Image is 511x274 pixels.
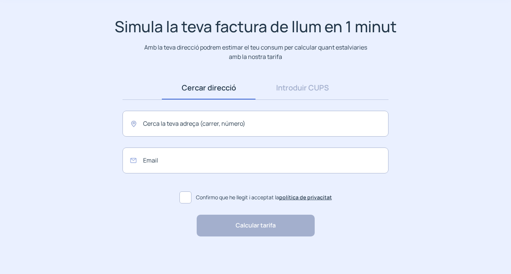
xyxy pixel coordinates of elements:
a: Introduir CUPS [255,76,349,99]
a: política de privacitat [279,194,332,201]
h1: Simula la teva factura de llum en 1 minut [115,17,397,36]
span: Confirmo que he llegit i acceptat la [196,193,332,202]
p: Amb la teva direcció podrem estimar el teu consum per calcular quant estalviaries amb la nostra t... [143,43,369,61]
a: Cercar direcció [162,76,255,99]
